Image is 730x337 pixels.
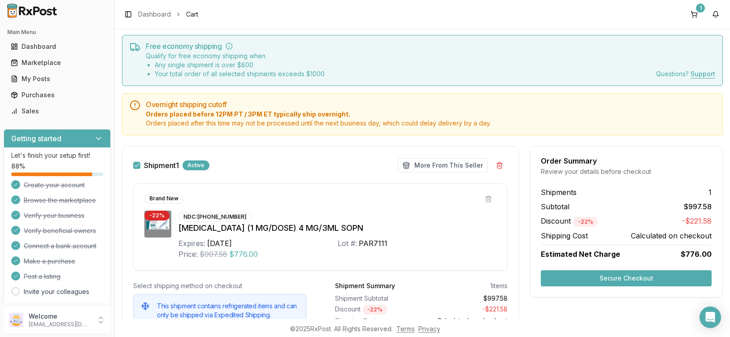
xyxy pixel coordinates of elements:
a: Dashboard [138,10,171,19]
div: Select shipping method on checkout [133,281,306,290]
span: Shipments [541,187,577,198]
div: NDC: [PHONE_NUMBER] [178,212,252,222]
p: Welcome [29,312,91,321]
a: Marketplace [7,55,107,71]
div: - 22 % [573,217,598,227]
nav: breadcrumb [138,10,198,19]
div: My Posts [11,74,104,83]
h3: Getting started [11,133,61,144]
h5: Overnight shipping cutoff [146,101,715,108]
span: -$221.58 [682,216,712,227]
div: Shipment Summary [335,281,395,290]
img: User avatar [9,313,23,327]
a: Purchases [7,87,107,103]
div: Purchases [11,91,104,99]
div: Brand New [144,194,183,203]
a: My Posts [7,71,107,87]
div: [DATE] [207,238,232,249]
button: Sales [4,104,111,118]
li: Your total order of all selected shipments exceeds $ 1000 [155,69,325,78]
span: Calculated on checkout [631,230,712,241]
div: Expires: [178,238,205,249]
button: Secure Checkout [541,270,712,286]
span: $776.00 [229,249,258,259]
li: Any single shipment is over $ 800 [155,60,325,69]
div: PAR7111 [359,238,387,249]
div: Review your details before checkout [541,167,712,176]
a: Invite your colleagues [24,287,89,296]
div: Questions? [656,69,715,78]
h5: Free economy shipping [146,43,715,50]
div: Calculated on checkout [425,316,508,325]
div: Price: [178,249,198,259]
button: Marketplace [4,56,111,70]
div: 1 [696,4,705,13]
div: Lot #: [338,238,357,249]
img: RxPost Logo [4,4,61,18]
img: Ozempic (1 MG/DOSE) 4 MG/3ML SOPN [144,211,171,238]
div: Active [182,160,209,170]
div: Order Summary [541,157,712,164]
span: Post a listing [24,272,61,281]
p: [EMAIL_ADDRESS][DOMAIN_NAME] [29,321,91,328]
button: More From This Seller [398,158,488,173]
div: Shipment Subtotal [335,294,418,303]
div: Discount [335,305,418,315]
label: Shipment 1 [144,162,179,169]
button: My Posts [4,72,111,86]
div: [MEDICAL_DATA] (1 MG/DOSE) 4 MG/3ML SOPN [178,222,496,234]
div: Sales [11,107,104,116]
button: 1 [687,7,701,22]
span: Make a purchase [24,257,75,266]
a: Privacy [418,325,440,333]
div: - $221.58 [425,305,508,315]
div: Dashboard [11,42,104,51]
div: Open Intercom Messenger [700,307,721,328]
span: Cart [186,10,198,19]
span: $997.58 [200,249,227,259]
span: Create your account [24,181,85,190]
span: 88 % [11,162,25,171]
span: Connect a bank account [24,242,96,251]
span: 1 [708,187,712,198]
span: $997.58 [684,201,712,212]
a: Dashboard [7,39,107,55]
div: $997.58 [425,294,508,303]
div: 1 items [490,281,508,290]
button: Purchases [4,88,111,102]
span: Browse the marketplace [24,196,96,205]
span: Orders placed before 12PM PT / 3PM ET typically ship overnight. [146,110,715,119]
a: Sales [7,103,107,119]
span: $776.00 [681,249,712,259]
h5: This shipment contains refrigerated items and can only be shipped via Expedited Shipping. [157,302,299,320]
span: Estimated Net Charge [541,250,620,259]
p: Let's finish your setup first! [11,151,103,160]
span: Shipping Cost [541,230,588,241]
button: Dashboard [4,39,111,54]
div: Marketplace [11,58,104,67]
h2: Main Menu [7,29,107,36]
div: Shipping Cost [335,316,418,325]
span: Subtotal [541,201,569,212]
span: Discount [541,216,598,225]
span: Orders placed after this time may not be processed until the next business day, which could delay... [146,119,715,128]
span: Verify beneficial owners [24,226,96,235]
div: - 22 % [362,305,387,315]
div: - 22 % [144,211,169,220]
div: Qualify for free economy shipping when [146,52,325,78]
span: Verify your business [24,211,84,220]
a: Terms [396,325,415,333]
